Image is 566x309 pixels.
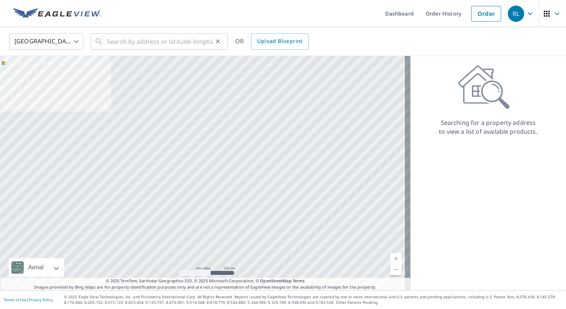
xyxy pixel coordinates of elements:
a: Privacy Policy [29,297,53,302]
a: Upload Blueprint [251,33,308,50]
p: | [4,298,53,302]
a: Terms of Use [4,297,27,302]
div: OR [235,33,309,50]
div: Aerial [9,258,64,277]
span: Upload Blueprint [257,37,302,46]
div: [GEOGRAPHIC_DATA] [9,31,83,52]
a: Order [471,6,501,21]
div: Aerial [26,258,46,277]
p: Searching for a property address to view a list of available products. [439,118,538,136]
a: Current Level 5, Zoom In [390,253,402,264]
a: Current Level 5, Zoom Out [390,264,402,275]
button: Clear [213,36,223,47]
a: Terms [293,278,305,283]
div: RL [508,6,524,22]
img: EV Logo [13,8,101,19]
span: © 2025 TomTom, Earthstar Geographics SIO, © 2025 Microsoft Corporation, © [106,278,305,284]
a: OpenStreetMap [260,278,291,283]
input: Search by address or latitude-longitude [107,31,213,52]
p: © 2025 Eagle View Technologies, Inc. and Pictometry International Corp. All Rights Reserved. Repo... [64,294,562,305]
